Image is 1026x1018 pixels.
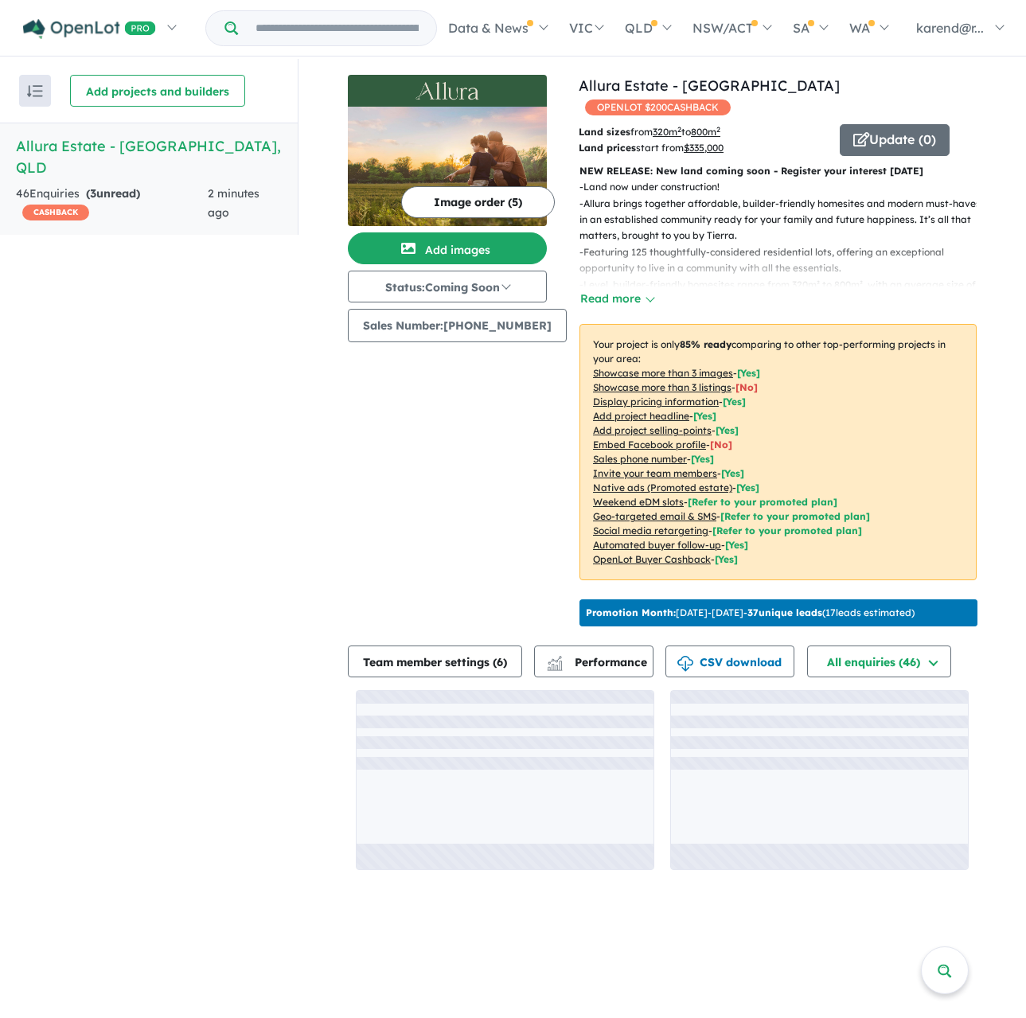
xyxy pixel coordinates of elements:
[725,539,748,551] span: [Yes]
[586,606,915,620] p: [DATE] - [DATE] - ( 17 leads estimated)
[593,553,711,565] u: OpenLot Buyer Cashback
[593,539,721,551] u: Automated buyer follow-up
[593,410,689,422] u: Add project headline
[579,142,636,154] b: Land prices
[593,439,706,450] u: Embed Facebook profile
[547,661,563,671] img: bar-chart.svg
[579,290,654,308] button: Read more
[737,367,760,379] span: [ Yes ]
[585,99,731,115] span: OPENLOT $ 200 CASHBACK
[579,126,630,138] b: Land sizes
[90,186,96,201] span: 3
[16,135,282,178] h5: Allura Estate - [GEOGRAPHIC_DATA] , QLD
[653,126,681,138] u: 320 m
[593,396,719,408] u: Display pricing information
[593,482,732,493] u: Native ads (Promoted estate)
[736,482,759,493] span: [Yes]
[691,453,714,465] span: [ Yes ]
[579,324,977,580] p: Your project is only comparing to other top-performing projects in your area: - - - - - - - - - -...
[684,142,724,154] u: $ 335,000
[579,277,989,310] p: - Level, builder-friendly homesites range from 320m² to 800m², with an average size of 440m².
[693,410,716,422] span: [ Yes ]
[579,244,989,277] p: - Featuring 125 thoughtfully-considered residential lots, offering an exceptional opportunity to ...
[593,453,687,465] u: Sales phone number
[735,381,758,393] span: [ No ]
[840,124,950,156] button: Update (0)
[723,396,746,408] span: [ Yes ]
[593,424,712,436] u: Add project selling-points
[721,467,744,479] span: [ Yes ]
[497,655,503,669] span: 6
[579,163,977,179] p: NEW RELEASE: New land coming soon - Register your interest [DATE]
[354,81,540,100] img: Allura Estate - Bundamba Logo
[579,124,828,140] p: from
[586,607,676,618] b: Promotion Month:
[22,205,89,220] span: CASHBACK
[348,309,567,342] button: Sales Number:[PHONE_NUMBER]
[534,646,653,677] button: Performance
[70,75,245,107] button: Add projects and builders
[348,107,547,226] img: Allura Estate - Bundamba
[712,525,862,536] span: [Refer to your promoted plan]
[681,126,720,138] span: to
[348,232,547,264] button: Add images
[677,125,681,134] sup: 2
[665,646,794,677] button: CSV download
[27,85,43,97] img: sort.svg
[688,496,837,508] span: [Refer to your promoted plan]
[579,76,840,95] a: Allura Estate - [GEOGRAPHIC_DATA]
[716,424,739,436] span: [ Yes ]
[86,186,140,201] strong: ( unread)
[348,271,547,302] button: Status:Coming Soon
[716,125,720,134] sup: 2
[916,20,984,36] span: karend@r...
[16,185,208,223] div: 46 Enquir ies
[579,196,989,244] p: - Allura brings together affordable, builder-friendly homesites and modern must-haves in an estab...
[593,467,717,479] u: Invite your team members
[593,381,731,393] u: Showcase more than 3 listings
[691,126,720,138] u: 800 m
[23,19,156,39] img: Openlot PRO Logo White
[348,646,522,677] button: Team member settings (6)
[549,655,647,669] span: Performance
[807,646,951,677] button: All enquiries (46)
[720,510,870,522] span: [Refer to your promoted plan]
[241,11,433,45] input: Try estate name, suburb, builder or developer
[593,525,708,536] u: Social media retargeting
[593,367,733,379] u: Showcase more than 3 images
[677,656,693,672] img: download icon
[548,656,562,665] img: line-chart.svg
[680,338,731,350] b: 85 % ready
[747,607,822,618] b: 37 unique leads
[579,140,828,156] p: start from
[401,186,555,218] button: Image order (5)
[593,496,684,508] u: Weekend eDM slots
[208,186,259,220] span: 2 minutes ago
[348,75,547,226] a: Allura Estate - Bundamba LogoAllura Estate - Bundamba
[710,439,732,450] span: [ No ]
[715,553,738,565] span: [Yes]
[593,510,716,522] u: Geo-targeted email & SMS
[579,179,989,195] p: - Land now under construction!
